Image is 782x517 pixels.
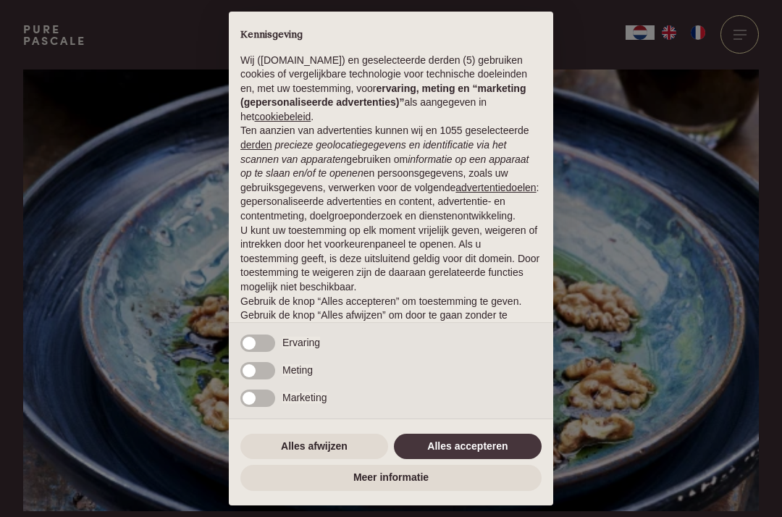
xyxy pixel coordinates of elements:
em: informatie op een apparaat op te slaan en/of te openen [240,154,529,180]
button: Alles afwijzen [240,434,388,460]
em: precieze geolocatiegegevens en identificatie via het scannen van apparaten [240,139,506,165]
span: Ervaring [282,337,320,348]
button: Alles accepteren [394,434,542,460]
strong: ervaring, meting en “marketing (gepersonaliseerde advertenties)” [240,83,526,109]
p: Ten aanzien van advertenties kunnen wij en 1055 geselecteerde gebruiken om en persoonsgegevens, z... [240,124,542,223]
button: Meer informatie [240,465,542,491]
h2: Kennisgeving [240,29,542,42]
a: cookiebeleid [254,111,311,122]
button: derden [240,138,272,153]
p: Wij ([DOMAIN_NAME]) en geselecteerde derden (5) gebruiken cookies of vergelijkbare technologie vo... [240,54,542,125]
span: Meting [282,364,313,376]
span: Marketing [282,392,327,403]
p: U kunt uw toestemming op elk moment vrijelijk geven, weigeren of intrekken door het voorkeurenpan... [240,224,542,295]
p: Gebruik de knop “Alles accepteren” om toestemming te geven. Gebruik de knop “Alles afwijzen” om d... [240,295,542,337]
button: advertentiedoelen [455,181,536,196]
